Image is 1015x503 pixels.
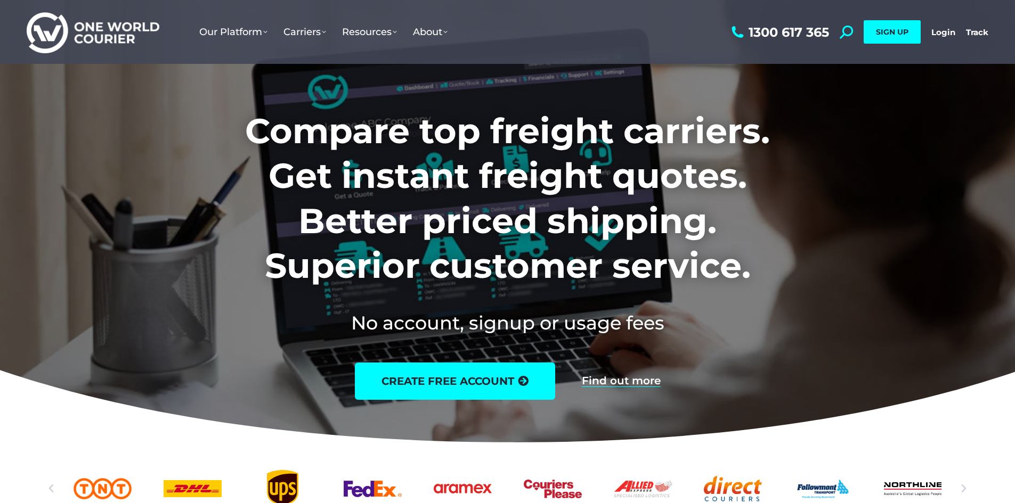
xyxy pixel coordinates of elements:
a: 1300 617 365 [729,26,829,39]
span: Resources [342,26,397,38]
h1: Compare top freight carriers. Get instant freight quotes. Better priced shipping. Superior custom... [175,109,840,288]
img: One World Courier [27,11,159,54]
a: Track [966,27,988,37]
a: Resources [334,15,405,48]
a: Our Platform [191,15,275,48]
a: Login [931,27,955,37]
span: About [413,26,448,38]
a: About [405,15,456,48]
span: SIGN UP [876,27,908,37]
span: Carriers [283,26,326,38]
a: Carriers [275,15,334,48]
a: SIGN UP [864,20,921,44]
span: Our Platform [199,26,267,38]
h2: No account, signup or usage fees [175,310,840,336]
a: create free account [355,362,555,400]
a: Find out more [582,375,661,387]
